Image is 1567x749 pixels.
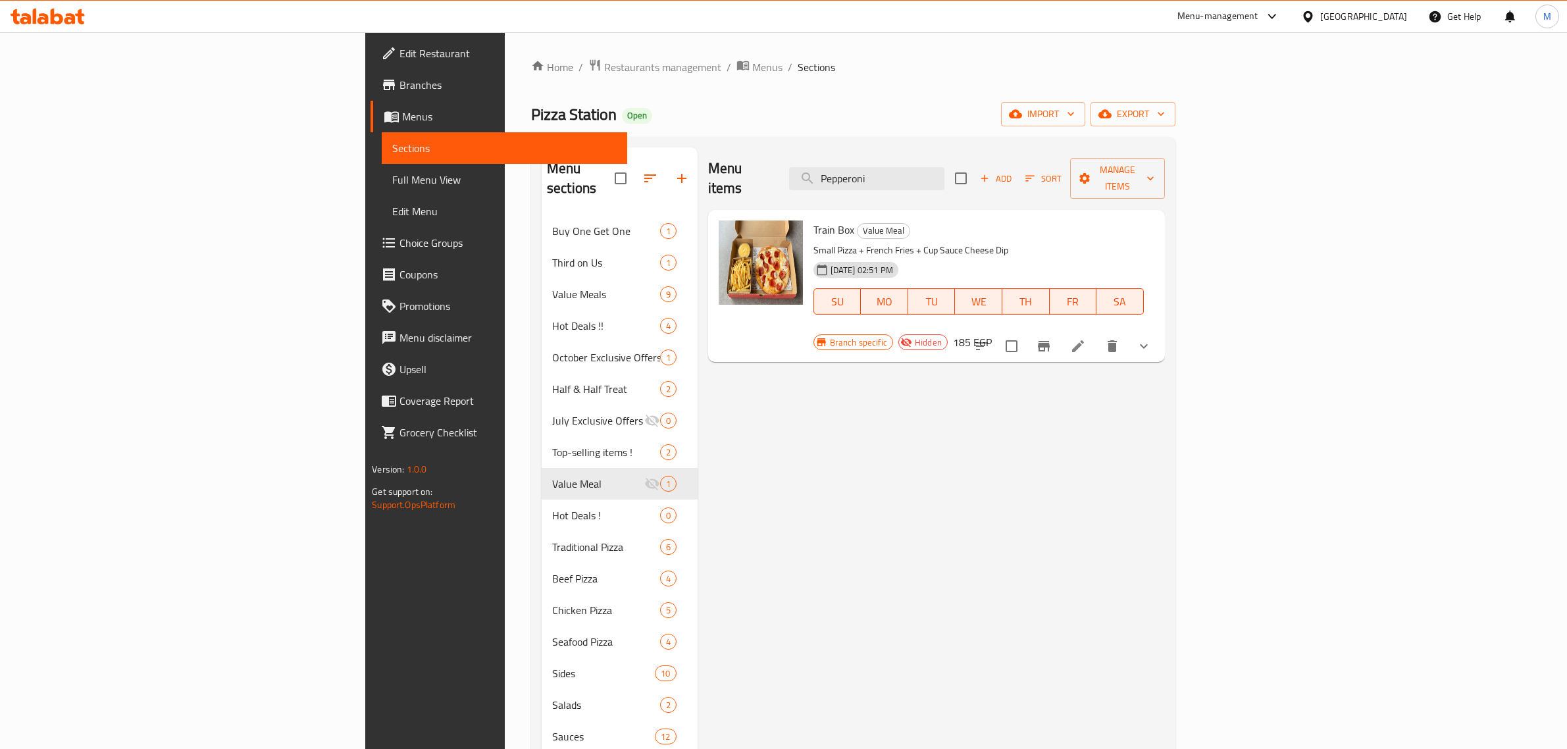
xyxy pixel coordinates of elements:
[382,132,627,164] a: Sections
[1017,168,1070,189] span: Sort items
[552,634,660,650] span: Seafood Pizza
[399,77,617,93] span: Branches
[1070,338,1086,354] a: Edit menu item
[399,267,617,282] span: Coupons
[542,531,698,563] div: Traditional Pizza6
[382,195,627,227] a: Edit Menu
[371,259,627,290] a: Coupons
[1096,288,1144,315] button: SA
[1012,106,1075,122] span: import
[542,563,698,594] div: Beef Pizza4
[542,278,698,310] div: Value Meals9
[661,351,676,364] span: 1
[661,446,676,459] span: 2
[1001,102,1085,126] button: import
[660,381,677,397] div: items
[960,292,997,311] span: WE
[908,288,956,315] button: TU
[542,247,698,278] div: Third on Us1
[666,163,698,194] button: Add section
[857,223,910,239] div: Value Meal
[399,298,617,314] span: Promotions
[661,604,676,617] span: 5
[661,541,676,554] span: 6
[392,203,617,219] span: Edit Menu
[788,59,792,75] li: /
[1136,338,1152,354] svg: Show Choices
[727,59,731,75] li: /
[661,257,676,269] span: 1
[1070,158,1165,199] button: Manage items
[371,38,627,69] a: Edit Restaurant
[955,288,1002,315] button: WE
[399,361,617,377] span: Upsell
[660,223,677,239] div: items
[660,634,677,650] div: items
[371,322,627,353] a: Menu disclaimer
[661,573,676,585] span: 4
[399,45,617,61] span: Edit Restaurant
[1022,168,1065,189] button: Sort
[371,353,627,385] a: Upsell
[371,227,627,259] a: Choice Groups
[552,476,644,492] span: Value Meal
[552,539,660,555] div: Traditional Pizza
[813,242,1144,259] p: Small Pizza + French Fries + Cup Sauce Cheese Dip
[660,413,677,428] div: items
[966,330,998,362] button: sort-choices
[1320,9,1407,24] div: [GEOGRAPHIC_DATA]
[1055,292,1092,311] span: FR
[661,383,676,396] span: 2
[660,318,677,334] div: items
[552,571,660,586] span: Beef Pizza
[655,731,675,743] span: 12
[552,444,660,460] span: Top-selling items !
[542,500,698,531] div: Hot Deals !0
[552,349,660,365] span: October Exclusive Offers
[542,594,698,626] div: Chicken Pizza5
[719,220,803,305] img: Train Box
[913,292,950,311] span: TU
[655,729,676,744] div: items
[371,290,627,322] a: Promotions
[542,626,698,658] div: Seafood Pizza4
[552,318,660,334] span: Hot Deals !!
[407,461,427,478] span: 1.0.0
[552,381,660,397] span: Half & Half Treat
[1002,288,1050,315] button: TH
[866,292,903,311] span: MO
[552,697,660,713] div: Salads
[552,223,660,239] span: Buy One Get One
[371,385,627,417] a: Coverage Report
[998,332,1025,360] span: Select to update
[1091,102,1175,126] button: export
[661,699,676,711] span: 2
[1008,292,1044,311] span: TH
[953,333,992,351] h6: 185 EGP
[552,255,660,271] div: Third on Us
[542,215,698,247] div: Buy One Get One1
[552,729,655,744] span: Sauces
[552,602,660,618] span: Chicken Pizza
[789,167,944,190] input: search
[661,320,676,332] span: 4
[542,373,698,405] div: Half & Half Treat2
[819,292,856,311] span: SU
[552,507,660,523] div: Hot Deals !
[661,478,676,490] span: 1
[1101,106,1165,122] span: export
[399,330,617,346] span: Menu disclaimer
[542,342,698,373] div: October Exclusive Offers1
[660,255,677,271] div: items
[861,288,908,315] button: MO
[371,417,627,448] a: Grocery Checklist
[399,425,617,440] span: Grocery Checklist
[622,108,652,124] div: Open
[644,476,660,492] svg: Inactive section
[661,415,676,427] span: 0
[1096,330,1128,362] button: delete
[371,69,627,101] a: Branches
[1177,9,1258,24] div: Menu-management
